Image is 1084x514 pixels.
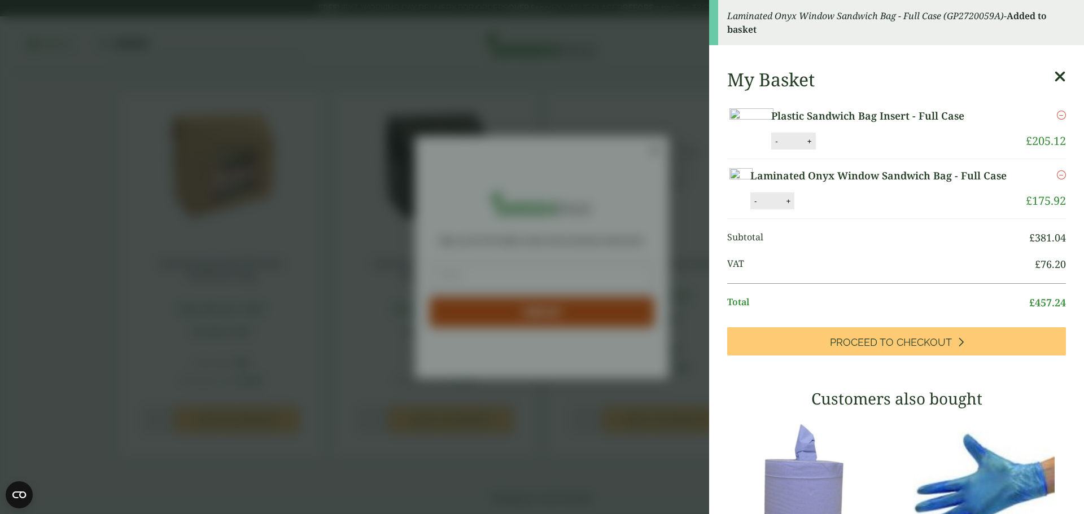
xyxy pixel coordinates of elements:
bdi: 76.20 [1035,257,1066,271]
span: £ [1029,231,1035,244]
em: Laminated Onyx Window Sandwich Bag - Full Case (GP2720059A) [727,10,1004,22]
span: £ [1026,193,1032,208]
h3: Customers also bought [727,389,1066,408]
span: £ [1026,133,1032,148]
bdi: 205.12 [1026,133,1066,148]
a: Plastic Sandwich Bag Insert - Full Case [771,108,995,124]
a: Proceed to Checkout [727,327,1066,355]
button: - [751,196,760,206]
span: £ [1035,257,1041,271]
span: VAT [727,257,1035,272]
span: Subtotal [727,230,1029,245]
bdi: 381.04 [1029,231,1066,244]
a: Remove this item [1057,108,1066,122]
bdi: 457.24 [1029,296,1066,309]
span: Proceed to Checkout [830,336,952,349]
button: - [772,137,781,146]
a: Remove this item [1057,168,1066,182]
button: + [783,196,794,206]
button: Open CMP widget [6,481,33,508]
button: + [804,137,815,146]
span: Total [727,295,1029,310]
bdi: 175.92 [1026,193,1066,208]
a: Laminated Onyx Window Sandwich Bag - Full Case [750,168,1016,183]
h2: My Basket [727,69,815,90]
span: £ [1029,296,1035,309]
